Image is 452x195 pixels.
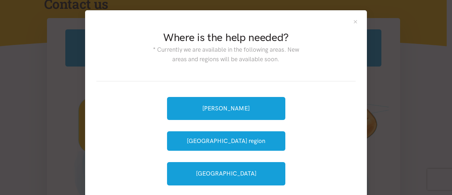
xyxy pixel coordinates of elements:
[167,162,285,185] a: [GEOGRAPHIC_DATA]
[167,97,285,120] a: [PERSON_NAME]
[352,19,358,25] button: Close
[167,131,285,151] button: [GEOGRAPHIC_DATA] region
[149,30,302,45] h2: Where is the help needed?
[149,45,302,64] p: * Currently we are available in the following areas. New areas and regions will be available soon.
